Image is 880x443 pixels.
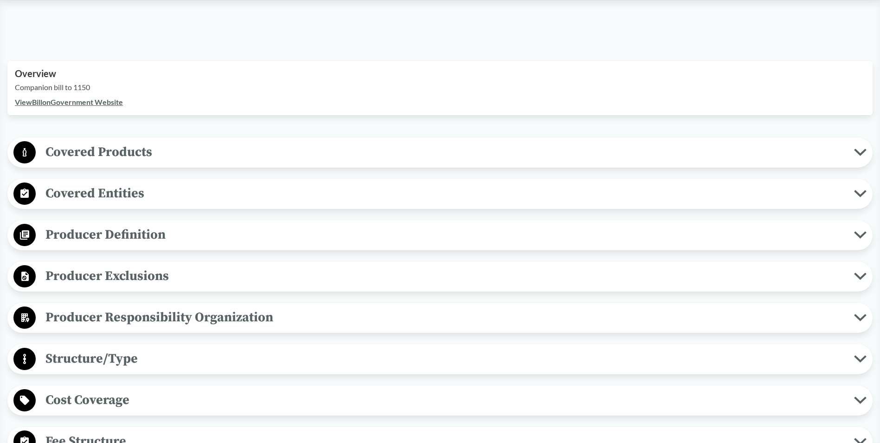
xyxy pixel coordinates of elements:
span: Producer Exclusions [36,266,854,287]
p: Companion bill to 1150 [15,82,865,93]
h2: Overview [15,68,865,79]
a: ViewBillonGovernment Website [15,98,123,106]
span: Producer Definition [36,224,854,245]
span: Covered Products [36,142,854,163]
span: Producer Responsibility Organization [36,307,854,328]
span: Structure/Type [36,348,854,369]
button: Covered Entities [11,182,869,206]
button: Cost Coverage [11,389,869,412]
button: Producer Responsibility Organization [11,306,869,330]
span: Covered Entities [36,183,854,204]
button: Structure/Type [11,347,869,371]
button: Producer Definition [11,223,869,247]
button: Producer Exclusions [11,265,869,288]
button: Covered Products [11,141,869,164]
span: Cost Coverage [36,390,854,410]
